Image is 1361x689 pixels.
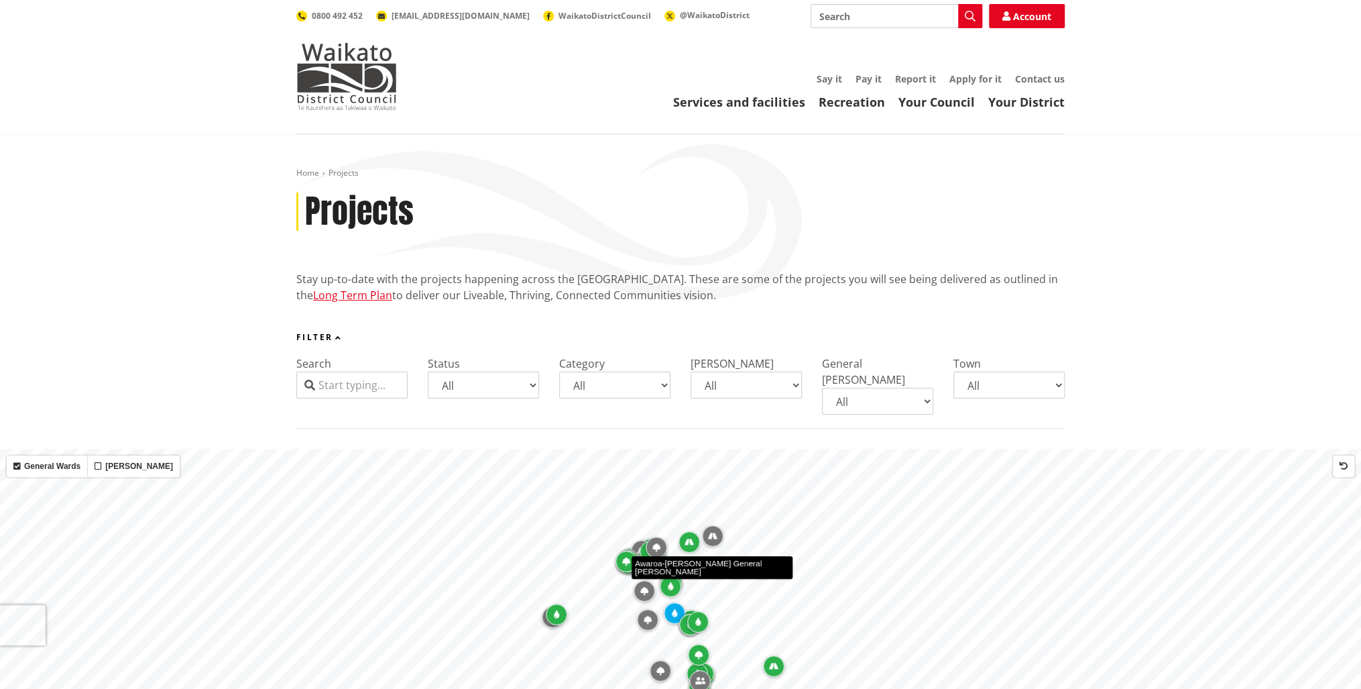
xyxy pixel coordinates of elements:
label: Category [559,356,605,371]
div: Map marker [639,539,660,560]
div: Map marker [546,604,567,625]
a: 0800 492 452 [296,10,363,21]
div: Map marker [679,614,701,635]
input: Search input [811,4,982,28]
div: Map marker [678,531,700,553]
div: Map marker [687,663,708,684]
a: Contact us [1015,72,1065,85]
span: @WaikatoDistrict [680,9,750,21]
div: Map marker [660,576,681,597]
p: Stay up-to-date with the projects happening across the [GEOGRAPHIC_DATA]. These are some of the p... [296,271,1065,303]
h1: Projects [305,193,414,231]
label: [PERSON_NAME] [87,456,180,477]
input: Start typing... [296,372,408,399]
a: Say it [817,72,842,85]
label: Town [953,356,981,371]
a: Services and facilities [673,94,805,110]
div: Map marker [650,660,671,682]
div: Map marker [680,610,702,631]
label: General Wards [7,456,87,477]
div: Map marker [619,549,640,571]
div: Map marker [763,655,784,677]
div: Map marker [634,580,655,602]
label: Search [296,356,331,371]
div: Map marker [702,525,723,547]
a: Apply for it [949,72,1002,85]
a: Report it [895,72,936,85]
label: General [PERSON_NAME] [822,356,905,387]
label: [PERSON_NAME] [691,356,774,371]
div: Map marker [646,537,667,558]
span: 0800 492 452 [312,10,363,21]
div: Map marker [619,548,641,570]
div: Map marker [640,541,661,562]
a: Pay it [855,72,882,85]
label: Status [428,356,460,371]
a: WaikatoDistrictCouncil [543,10,651,21]
div: Map marker [637,609,658,631]
a: Home [296,167,319,178]
div: Map marker [631,540,652,562]
div: Map marker [687,611,709,633]
a: Account [989,4,1065,28]
iframe: Messenger Launcher [1299,633,1348,681]
a: Your District [988,94,1065,110]
div: Map marker [688,644,709,666]
div: Map marker [542,606,563,628]
span: Projects [329,167,359,178]
iframe: Messenger [1062,148,1348,626]
div: Map marker [664,602,685,624]
button: Filter [296,333,343,342]
span: WaikatoDistrictCouncil [558,10,651,21]
a: Long Term Plan [313,288,392,303]
a: @WaikatoDistrict [664,9,750,21]
a: Your Council [898,94,975,110]
div: Map marker [639,543,660,565]
a: [EMAIL_ADDRESS][DOMAIN_NAME] [376,10,530,21]
span: [EMAIL_ADDRESS][DOMAIN_NAME] [392,10,530,21]
div: Awaroa-[PERSON_NAME] General [PERSON_NAME] [635,560,789,576]
div: Map marker [615,551,637,572]
a: Recreation [819,94,885,110]
img: Waikato District Council - Te Kaunihera aa Takiwaa o Waikato [296,43,397,110]
nav: breadcrumb [296,168,1065,179]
